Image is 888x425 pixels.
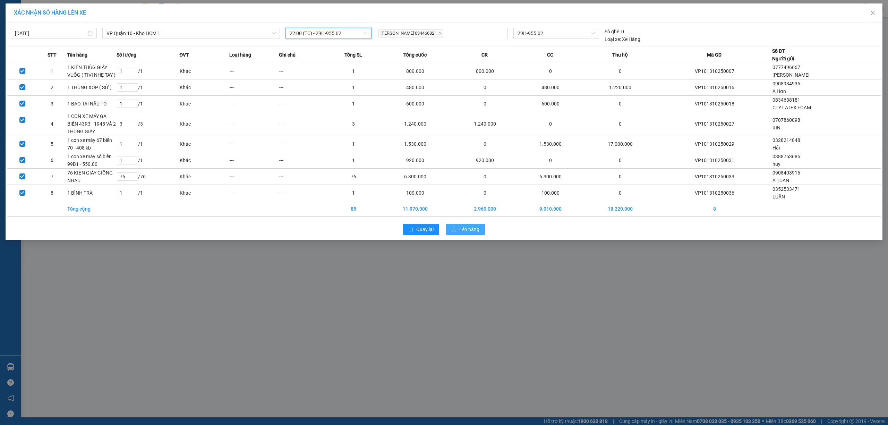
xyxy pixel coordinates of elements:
[179,136,229,152] td: Khác
[279,169,328,185] td: ---
[117,63,179,79] td: / 1
[179,169,229,185] td: Khác
[378,201,452,217] td: 11.970.000
[229,169,279,185] td: ---
[229,51,251,59] span: Loại hàng
[452,112,518,136] td: 1.240.000
[481,51,488,59] span: CR
[67,169,117,185] td: 76 KIỆN GIẤY GIỐNG NHAU
[14,9,86,16] span: XÁC NHẬN SỐ HÀNG LÊN XE
[37,152,67,169] td: 6
[870,10,876,16] span: close
[67,79,117,96] td: 1 THÙNG XỐP ( SỨ )
[279,79,328,96] td: ---
[179,96,229,112] td: Khác
[179,63,229,79] td: Khác
[772,105,811,110] span: CTY LATEX FOAM
[117,79,179,96] td: / 1
[459,226,479,233] span: Lên hàng
[378,169,452,185] td: 6.300.000
[416,226,434,233] span: Quay lại
[452,79,518,96] td: 0
[409,227,413,232] span: rollback
[117,152,179,169] td: / 1
[37,63,67,79] td: 1
[67,185,117,201] td: 1 BÌNH TRÀ
[378,79,452,96] td: 480.000
[117,51,136,59] span: Số lượng
[378,185,452,201] td: 100.000
[452,63,518,79] td: 800.000
[37,96,67,112] td: 3
[547,51,553,59] span: CC
[37,112,67,136] td: 4
[179,51,189,59] span: ĐVT
[15,29,86,37] input: 13/10/2025
[772,178,789,183] span: A TUẤN
[612,51,628,59] span: Thu hộ
[605,35,640,43] div: Xe Hàng
[378,112,452,136] td: 1.240.000
[772,88,786,94] span: A Hơn
[707,51,721,59] span: Mã GD
[328,112,378,136] td: 3
[772,97,800,103] span: 0834638181
[772,170,800,176] span: 0908403916
[772,161,780,167] span: huy
[279,112,328,136] td: ---
[583,63,657,79] td: 0
[657,185,772,201] td: VP101310250036
[37,185,67,201] td: 8
[279,96,328,112] td: ---
[772,125,780,130] span: RIN
[37,136,67,152] td: 5
[229,63,279,79] td: ---
[179,185,229,201] td: Khác
[772,72,810,78] span: [PERSON_NAME]
[583,185,657,201] td: 0
[67,96,117,112] td: 1 BAO TẢI NÂU TO
[179,112,229,136] td: Khác
[657,201,772,217] td: 8
[328,169,378,185] td: 76
[518,63,583,79] td: 0
[657,79,772,96] td: VP101310250016
[605,35,621,43] span: Loại xe:
[179,79,229,96] td: Khác
[290,28,367,39] span: 22:00 (TC) - 29H-955.02
[117,185,179,201] td: / 1
[117,136,179,152] td: / 1
[583,201,657,217] td: 18.220.000
[452,96,518,112] td: 0
[657,152,772,169] td: VP101310250031
[452,227,456,232] span: upload
[67,152,117,169] td: 1 con xe máy số biển 99B1 - 550.80
[583,79,657,96] td: 1.220.000
[229,96,279,112] td: ---
[772,65,800,70] span: 0777496667
[67,63,117,79] td: 1 KIÊN THÙG GIẤY VUÔG ( TIVI NHẸ TAY )
[583,152,657,169] td: 0
[179,152,229,169] td: Khác
[117,169,179,185] td: / 76
[583,96,657,112] td: 0
[403,51,427,59] span: Tổng cước
[8,28,99,39] strong: (Công Ty TNHH Chuyển Phát Nhanh Bảo An - MST: 0109597835)
[518,169,583,185] td: 6.300.000
[48,51,57,59] span: STT
[772,117,800,123] span: 0707860098
[518,28,595,39] span: 29H-955.02
[328,63,378,79] td: 1
[378,96,452,112] td: 600.000
[344,51,362,59] span: Tổng SL
[657,112,772,136] td: VP101310250027
[452,152,518,169] td: 920.000
[452,201,518,217] td: 2.960.000
[279,51,296,59] span: Ghi chú
[403,224,439,235] button: rollbackQuay lại
[328,201,378,217] td: 85
[279,152,328,169] td: ---
[229,152,279,169] td: ---
[452,185,518,201] td: 0
[67,201,117,217] td: Tổng cộng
